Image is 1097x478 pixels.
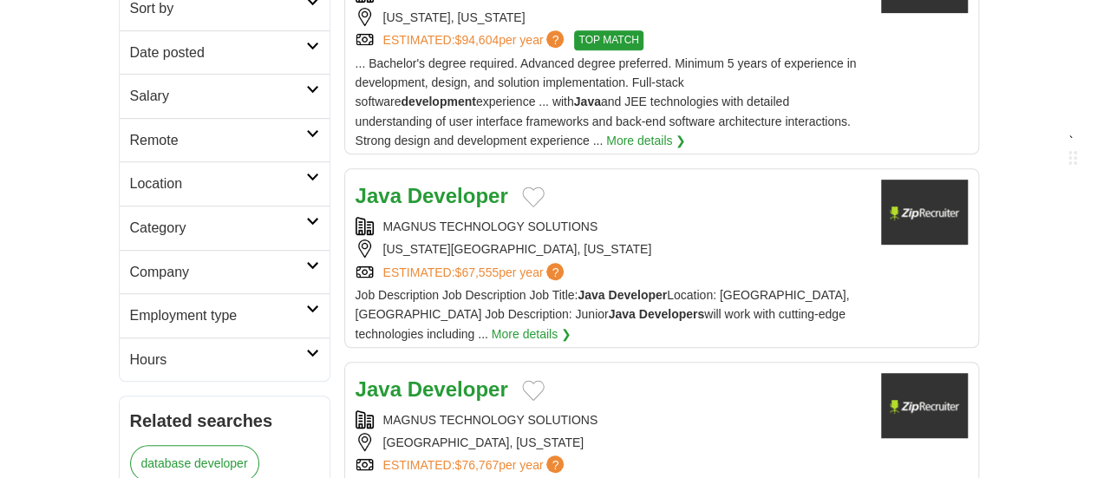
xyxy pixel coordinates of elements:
[356,433,867,452] div: [GEOGRAPHIC_DATA], [US_STATE]
[130,261,306,284] h2: Company
[356,288,850,341] span: Job Description Job Description Job Title: Location: [GEOGRAPHIC_DATA], [GEOGRAPHIC_DATA] Job Des...
[546,263,564,280] span: ?
[120,337,330,382] a: Hours
[356,239,867,259] div: [US_STATE][GEOGRAPHIC_DATA], [US_STATE]
[383,263,568,282] a: ESTIMATED:$67,555per year?
[606,131,686,150] a: More details ❯
[356,56,857,148] span: ... Bachelor's degree required. Advanced degree preferred. Minimum 5 years of experience in devel...
[881,180,968,245] img: Company logo
[522,187,545,207] button: Add to favorite jobs
[356,217,867,236] div: MAGNUS TECHNOLOGY SOLUTIONS
[454,458,499,472] span: $76,767
[356,377,508,401] a: Java Developer
[639,307,704,321] strong: Developers
[120,30,330,75] a: Date posted
[401,95,475,108] strong: development
[522,380,545,401] button: Add to favorite jobs
[609,307,636,321] strong: Java
[492,324,571,344] a: More details ❯
[356,377,402,401] strong: Java
[356,8,867,27] div: [US_STATE], [US_STATE]
[454,33,499,47] span: $94,604
[356,410,867,429] div: MAGNUS TECHNOLOGY SOLUTIONS
[574,95,601,108] strong: Java
[383,455,568,475] a: ESTIMATED:$76,767per year?
[130,407,319,435] h2: Related searches
[120,161,330,206] a: Location
[120,118,330,162] a: Remote
[130,85,306,108] h2: Salary
[130,304,306,327] h2: Employment type
[574,30,643,49] span: TOP MATCH
[383,30,568,49] a: ESTIMATED:$94,604per year?
[408,184,508,207] strong: Developer
[546,30,564,48] span: ?
[130,42,306,64] h2: Date posted
[454,265,499,279] span: $67,555
[130,349,306,371] h2: Hours
[120,206,330,250] a: Category
[608,288,667,302] strong: Developer
[578,288,604,302] strong: Java
[130,129,306,152] h2: Remote
[408,377,508,401] strong: Developer
[120,293,330,337] a: Employment type
[120,250,330,294] a: Company
[120,74,330,118] a: Salary
[356,184,508,207] a: Java Developer
[356,184,402,207] strong: Java
[130,217,306,239] h2: Category
[881,373,968,438] img: Company logo
[130,173,306,195] h2: Location
[546,455,564,473] span: ?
